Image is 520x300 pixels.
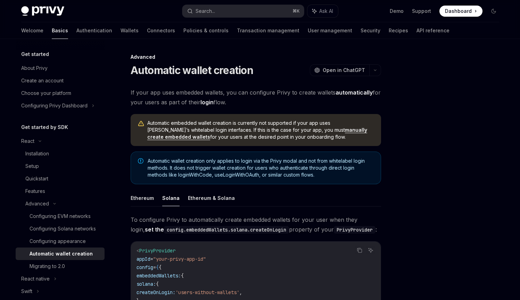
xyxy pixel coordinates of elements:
[138,158,143,164] svg: Note
[30,212,91,220] div: Configuring EVM networks
[25,162,39,170] div: Setup
[131,190,154,206] button: Ethereum
[307,5,338,17] button: Ask AI
[147,22,175,39] a: Connectors
[21,123,68,131] h5: Get started by SDK
[25,187,45,195] div: Features
[30,250,93,258] div: Automatic wallet creation
[147,120,374,140] span: Automatic embedded wallet creation is currently not supported if your app uses [PERSON_NAME]’s wh...
[16,222,105,235] a: Configuring Solana networks
[76,22,112,39] a: Authentication
[16,185,105,197] a: Features
[21,50,49,58] h5: Get started
[30,237,86,245] div: Configuring appearance
[16,147,105,160] a: Installation
[137,281,156,287] span: solana:
[21,137,34,145] div: React
[445,8,472,15] span: Dashboard
[25,200,49,208] div: Advanced
[21,275,50,283] div: React native
[164,226,289,234] code: config.embeddedWallets.solana.createOnLogin
[21,89,71,97] div: Choose your platform
[361,22,380,39] a: Security
[145,226,289,233] strong: set the
[156,264,159,270] span: {
[138,120,145,127] svg: Warning
[412,8,431,15] a: Support
[439,6,482,17] a: Dashboard
[310,64,369,76] button: Open in ChatGPT
[153,256,206,262] span: "your-privy-app-id"
[131,64,253,76] h1: Automatic wallet creation
[139,248,175,254] span: PrivyProvider
[137,273,181,279] span: embeddedWallets:
[336,89,373,96] strong: automatically
[25,149,49,158] div: Installation
[21,6,64,16] img: dark logo
[150,256,153,262] span: =
[292,8,300,14] span: ⌘ K
[334,226,375,234] code: PrivyProvider
[162,190,180,206] button: Solana
[16,62,105,74] a: About Privy
[21,22,43,39] a: Welcome
[25,175,48,183] div: Quickstart
[237,22,299,39] a: Transaction management
[16,248,105,260] a: Automatic wallet creation
[355,246,364,255] button: Copy the contents from the code block
[52,22,68,39] a: Basics
[416,22,449,39] a: API reference
[137,264,153,270] span: config
[131,215,381,234] span: To configure Privy to automatically create embedded wallets for your user when they login, proper...
[16,74,105,87] a: Create an account
[200,99,214,106] strong: login
[21,102,88,110] div: Configuring Privy Dashboard
[30,262,65,270] div: Migrating to 2.0
[16,87,105,99] a: Choose your platform
[21,287,32,295] div: Swift
[196,7,215,15] div: Search...
[137,289,175,295] span: createOnLogin:
[16,260,105,273] a: Migrating to 2.0
[175,289,239,295] span: 'users-without-wallets'
[389,22,408,39] a: Recipes
[21,64,48,72] div: About Privy
[16,160,105,172] a: Setup
[156,281,159,287] span: {
[137,248,139,254] span: <
[30,225,96,233] div: Configuring Solana networks
[131,88,381,107] span: If your app uses embedded wallets, you can configure Privy to create wallets for your users as pa...
[183,22,229,39] a: Policies & controls
[159,264,162,270] span: {
[153,264,156,270] span: =
[319,8,333,15] span: Ask AI
[148,157,374,178] span: Automatic wallet creation only applies to login via the Privy modal and not from whitelabel login...
[16,210,105,222] a: Configuring EVM networks
[16,235,105,248] a: Configuring appearance
[16,172,105,185] a: Quickstart
[488,6,499,17] button: Toggle dark mode
[21,76,64,85] div: Create an account
[239,289,242,295] span: ,
[323,67,365,74] span: Open in ChatGPT
[181,273,184,279] span: {
[182,5,304,17] button: Search...⌘K
[390,8,404,15] a: Demo
[121,22,139,39] a: Wallets
[131,54,381,60] div: Advanced
[137,256,150,262] span: appId
[366,246,375,255] button: Ask AI
[308,22,352,39] a: User management
[188,190,235,206] button: Ethereum & Solana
